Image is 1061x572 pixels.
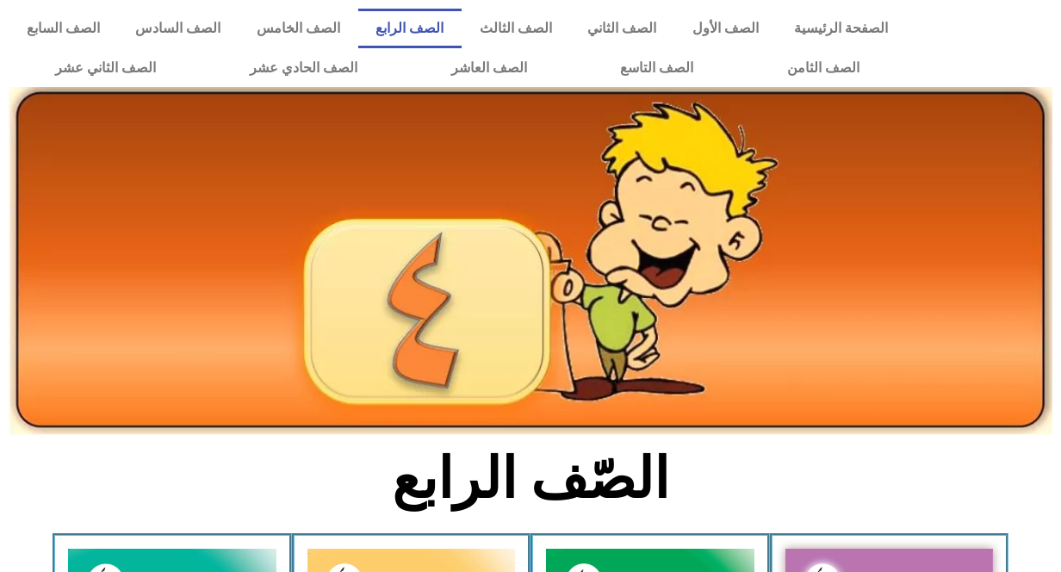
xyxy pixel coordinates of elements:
a: الصف العاشر [404,48,574,88]
a: الصف الثامن [740,48,906,88]
a: الصف الثاني [570,9,675,48]
h2: الصّف الرابع [246,445,816,513]
a: الصف السادس [118,9,239,48]
a: الصف الخامس [239,9,358,48]
a: الصف الحادي عشر [203,48,405,88]
a: الصف التاسع [574,48,741,88]
a: الصف السابع [9,9,118,48]
a: الصف الثالث [462,9,570,48]
a: الصف الثاني عشر [9,48,203,88]
a: الصف الأول [674,9,777,48]
a: الصف الرابع [358,9,462,48]
a: الصفحة الرئيسية [777,9,907,48]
